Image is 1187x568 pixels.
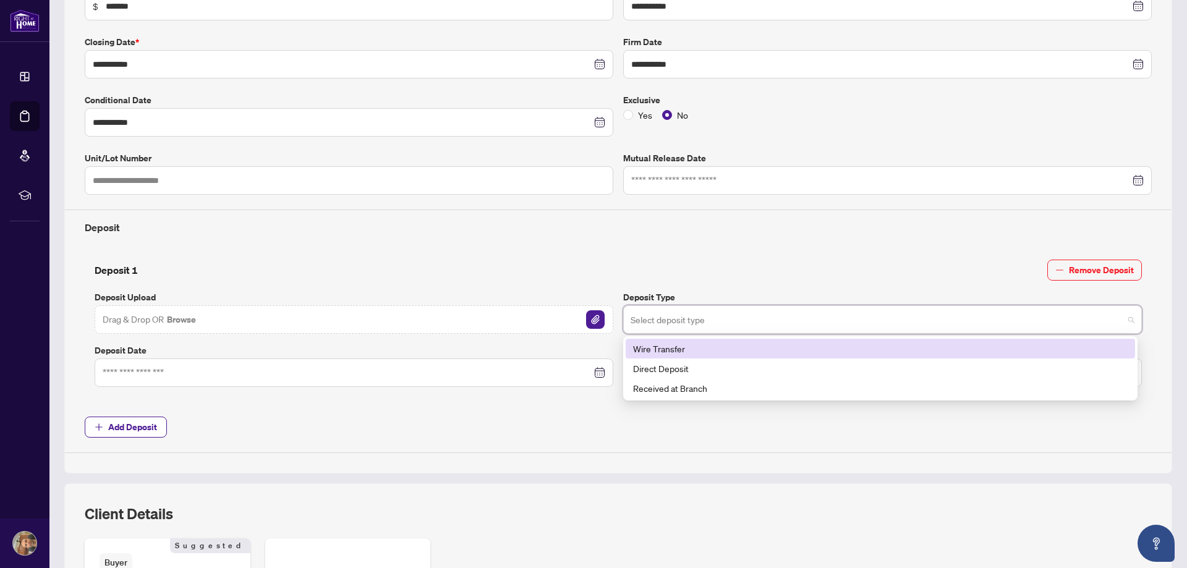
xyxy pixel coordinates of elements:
img: logo [10,9,40,32]
h4: Deposit 1 [95,263,138,278]
span: plus [95,423,103,431]
label: Mutual Release Date [623,151,1152,165]
button: Browse [166,312,197,328]
div: Received at Branch [633,381,1128,395]
div: Received at Branch [626,378,1135,398]
span: minus [1055,266,1064,274]
span: Yes [633,108,657,122]
div: Direct Deposit [626,358,1135,378]
img: File Attachement [586,310,605,329]
label: Unit/Lot Number [85,151,613,165]
span: Remove Deposit [1069,260,1134,280]
span: Drag & Drop OR BrowseFile Attachement [95,305,613,334]
label: Exclusive [623,93,1152,107]
div: Direct Deposit [633,362,1128,375]
label: Closing Date [85,35,613,49]
div: Wire Transfer [626,339,1135,358]
img: Profile Icon [13,532,36,555]
label: Firm Date [623,35,1152,49]
label: Deposit Date [95,344,613,357]
h4: Deposit [85,220,1152,235]
span: Add Deposit [108,417,157,437]
button: File Attachement [585,310,605,329]
button: Open asap [1138,525,1175,562]
label: Conditional Date [85,93,613,107]
span: Drag & Drop OR [103,312,197,328]
h2: Client Details [85,504,173,523]
span: Suggested [170,538,250,553]
div: Wire Transfer [633,342,1128,355]
label: Deposit Upload [95,290,613,304]
label: Deposit Type [623,290,1142,304]
button: Add Deposit [85,417,167,438]
button: Remove Deposit [1047,260,1142,281]
span: No [672,108,693,122]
